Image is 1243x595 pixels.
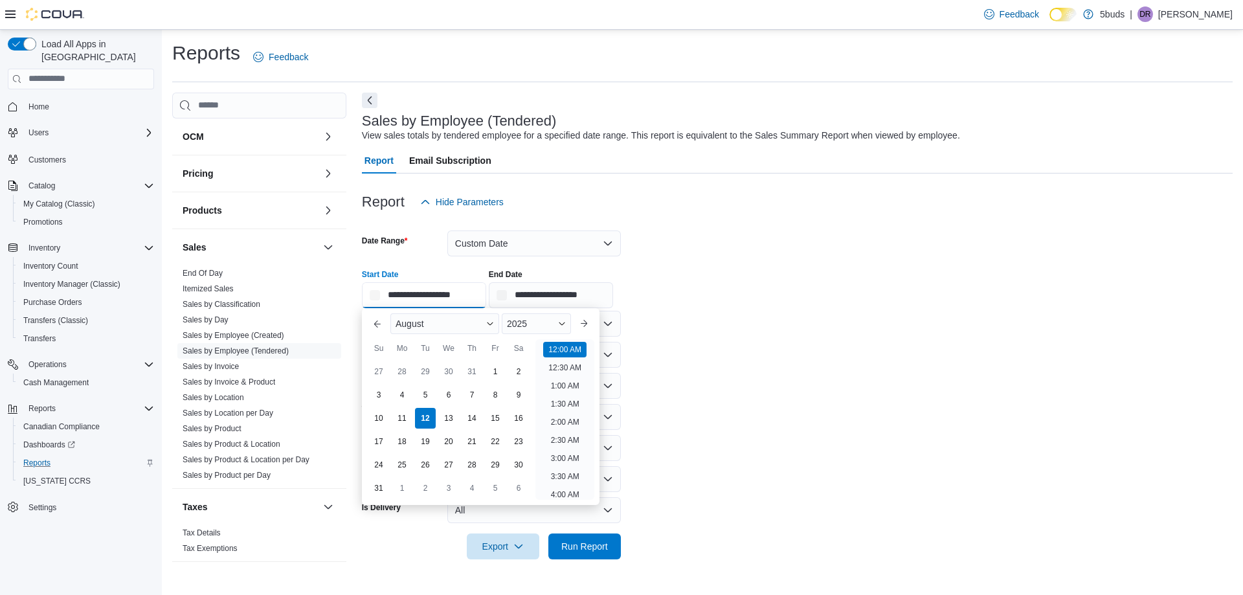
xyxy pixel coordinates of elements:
[18,437,80,453] a: Dashboards
[13,257,159,275] button: Inventory Count
[18,375,94,390] a: Cash Management
[18,214,154,230] span: Promotions
[390,313,499,334] div: Button. Open the month selector. August is currently selected.
[23,279,120,289] span: Inventory Manager (Classic)
[438,361,459,382] div: day-30
[368,385,389,405] div: day-3
[23,333,56,344] span: Transfers
[18,375,154,390] span: Cash Management
[392,408,412,429] div: day-11
[415,408,436,429] div: day-12
[183,300,260,309] a: Sales by Classification
[183,393,244,402] a: Sales by Location
[13,454,159,472] button: Reports
[1100,6,1125,22] p: 5buds
[13,213,159,231] button: Promotions
[362,502,401,513] label: Is Delivery
[23,297,82,308] span: Purchase Orders
[23,458,50,468] span: Reports
[183,455,309,464] a: Sales by Product & Location per Day
[18,258,84,274] a: Inventory Count
[183,471,271,480] a: Sales by Product per Day
[36,38,154,63] span: Load All Apps in [GEOGRAPHIC_DATA]
[183,424,241,433] a: Sales by Product
[447,230,621,256] button: Custom Date
[508,385,529,405] div: day-9
[485,455,506,475] div: day-29
[23,217,63,227] span: Promotions
[183,544,238,553] a: Tax Exemptions
[183,284,234,293] a: Itemized Sales
[362,269,399,280] label: Start Date
[18,276,154,292] span: Inventory Manager (Classic)
[183,470,271,480] span: Sales by Product per Day
[603,381,613,391] button: Open list of options
[23,199,95,209] span: My Catalog (Classic)
[28,403,56,414] span: Reports
[438,408,459,429] div: day-13
[415,478,436,499] div: day-2
[508,455,529,475] div: day-30
[485,338,506,359] div: Fr
[320,129,336,144] button: OCM
[438,338,459,359] div: We
[183,440,280,449] a: Sales by Product & Location
[462,408,482,429] div: day-14
[183,408,273,418] span: Sales by Location per Day
[489,282,613,308] input: Press the down key to open a popover containing a calendar.
[545,414,584,430] li: 2:00 AM
[462,361,482,382] div: day-31
[13,311,159,330] button: Transfers (Classic)
[183,528,221,537] a: Tax Details
[603,319,613,329] button: Open list of options
[183,377,275,387] a: Sales by Invoice & Product
[183,299,260,309] span: Sales by Classification
[183,130,204,143] h3: OCM
[23,377,89,388] span: Cash Management
[603,350,613,360] button: Open list of options
[409,148,491,174] span: Email Subscription
[183,331,284,340] a: Sales by Employee (Created)
[508,431,529,452] div: day-23
[603,412,613,422] button: Open list of options
[362,194,405,210] h3: Report
[438,431,459,452] div: day-20
[183,346,289,356] span: Sales by Employee (Tendered)
[28,128,49,138] span: Users
[392,361,412,382] div: day-28
[415,361,436,382] div: day-29
[485,361,506,382] div: day-1
[545,451,584,466] li: 3:00 AM
[485,478,506,499] div: day-5
[415,385,436,405] div: day-5
[364,148,394,174] span: Report
[508,478,529,499] div: day-6
[183,204,318,217] button: Products
[28,181,55,191] span: Catalog
[26,8,84,21] img: Cova
[23,178,154,194] span: Catalog
[3,399,159,418] button: Reports
[13,195,159,213] button: My Catalog (Classic)
[28,359,67,370] span: Operations
[183,241,318,254] button: Sales
[548,533,621,559] button: Run Report
[368,455,389,475] div: day-24
[18,419,105,434] a: Canadian Compliance
[13,275,159,293] button: Inventory Manager (Classic)
[183,268,223,278] span: End Of Day
[438,478,459,499] div: day-3
[183,315,229,324] a: Sales by Day
[183,543,238,554] span: Tax Exemptions
[23,98,154,115] span: Home
[18,331,154,346] span: Transfers
[436,196,504,208] span: Hide Parameters
[172,525,346,561] div: Taxes
[462,431,482,452] div: day-21
[508,338,529,359] div: Sa
[3,97,159,116] button: Home
[183,409,273,418] a: Sales by Location per Day
[183,167,318,180] button: Pricing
